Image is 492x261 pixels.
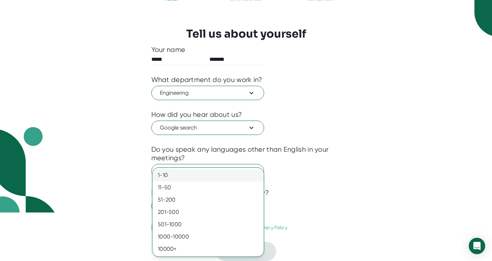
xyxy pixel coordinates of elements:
[152,218,264,231] div: 501-1000
[152,231,264,243] div: 1000-10000
[469,238,485,254] div: Open Intercom Messenger
[152,206,264,218] div: 201-500
[152,169,264,181] div: 1-10
[152,243,264,255] div: 10000+
[152,181,264,194] div: 11-50
[152,194,264,206] div: 51-200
